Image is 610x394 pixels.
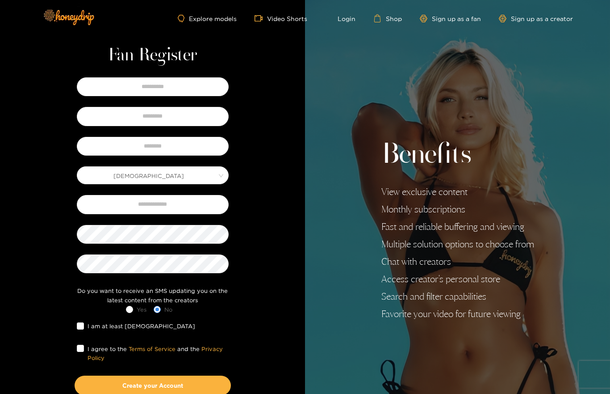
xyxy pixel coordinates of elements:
[499,15,573,22] a: Sign up as a creator
[255,14,267,22] span: video-camera
[420,15,481,22] a: Sign up as a fan
[381,291,534,302] li: Search and filter capabilities
[77,169,228,182] span: Male
[381,274,534,284] li: Access creator's personal store
[108,45,197,66] h1: Fan Register
[381,239,534,250] li: Multiple solution options to choose from
[381,138,534,172] h2: Benefits
[84,344,229,363] span: I agree to the and the
[255,14,307,22] a: Video Shorts
[129,346,175,352] a: Terms of Service
[381,204,534,215] li: Monthly subscriptions
[75,286,231,305] div: Do you want to receive an SMS updating you on the latest content from the creators
[373,14,402,22] a: Shop
[325,14,355,22] a: Login
[178,15,237,22] a: Explore models
[84,322,199,330] span: I am at least [DEMOGRAPHIC_DATA]
[381,221,534,232] li: Fast and reliable buffering and viewing
[381,256,534,267] li: Chat with creators
[133,305,150,314] span: Yes
[381,309,534,319] li: Favorite your video for future viewing
[381,186,534,197] li: View exclusive content
[161,305,176,314] span: No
